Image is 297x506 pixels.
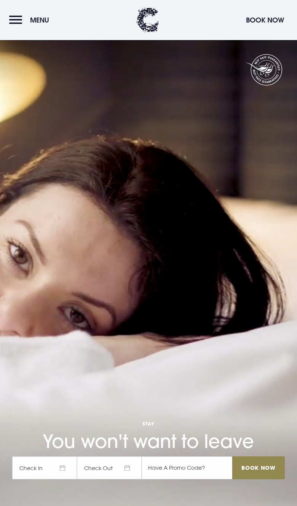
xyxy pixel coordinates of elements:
[9,12,53,28] button: Menu
[12,456,77,479] span: Check In
[12,389,285,453] h1: You won't want to leave
[232,456,285,479] input: Book Now
[77,456,142,479] span: Check Out
[30,16,49,24] span: Menu
[12,421,285,427] span: Stay
[136,8,159,32] img: Clandeboye Lodge
[142,456,232,479] input: Have A Promo Code?
[242,12,288,28] button: Book Now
